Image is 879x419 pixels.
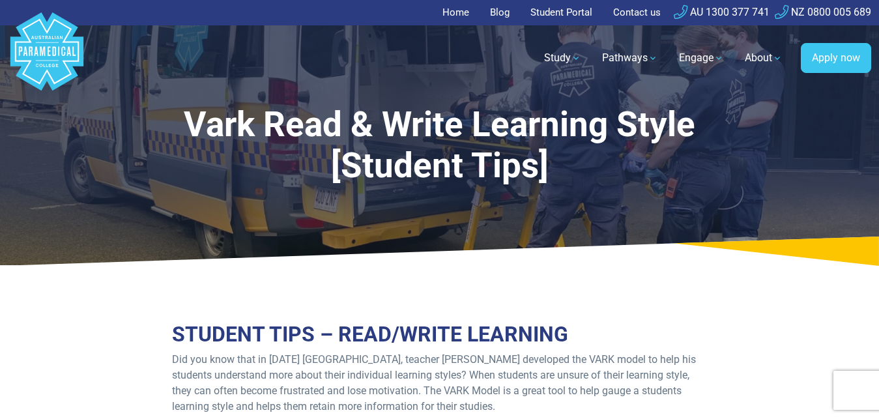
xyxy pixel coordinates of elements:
[172,352,707,414] p: Did you know that in [DATE] [GEOGRAPHIC_DATA], teacher [PERSON_NAME] developed the VARK model to ...
[775,6,871,18] a: NZ 0800 005 689
[801,43,871,73] a: Apply now
[671,40,732,76] a: Engage
[674,6,770,18] a: AU 1300 377 741
[8,25,86,91] a: Australian Paramedical College
[172,322,568,347] strong: STUDENT TIPS – READ/WRITE LEARNING
[536,40,589,76] a: Study
[594,40,666,76] a: Pathways
[737,40,790,76] a: About
[116,104,764,187] h1: Vark Read & Write Learning Style [Student Tips]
